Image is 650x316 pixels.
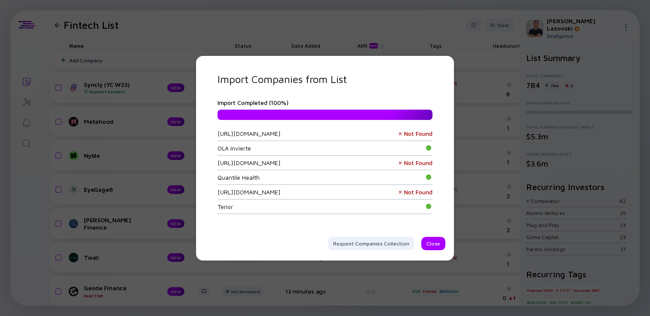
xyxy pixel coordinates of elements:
[218,130,281,137] div: [URL][DOMAIN_NAME]
[218,99,432,106] div: Import Completed ( 100 %)
[328,237,414,250] button: Request Companies Collection
[421,237,445,250] button: Close
[398,188,432,196] div: Not Found
[398,159,432,166] div: Not Found
[218,174,260,181] div: Quantile Health
[218,188,281,196] div: [URL][DOMAIN_NAME]
[218,73,432,85] h1: Import Companies from List
[218,144,251,152] div: OLA Invierte
[218,159,281,166] div: [URL][DOMAIN_NAME]
[218,203,233,210] div: Tenor
[398,130,432,137] div: Not Found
